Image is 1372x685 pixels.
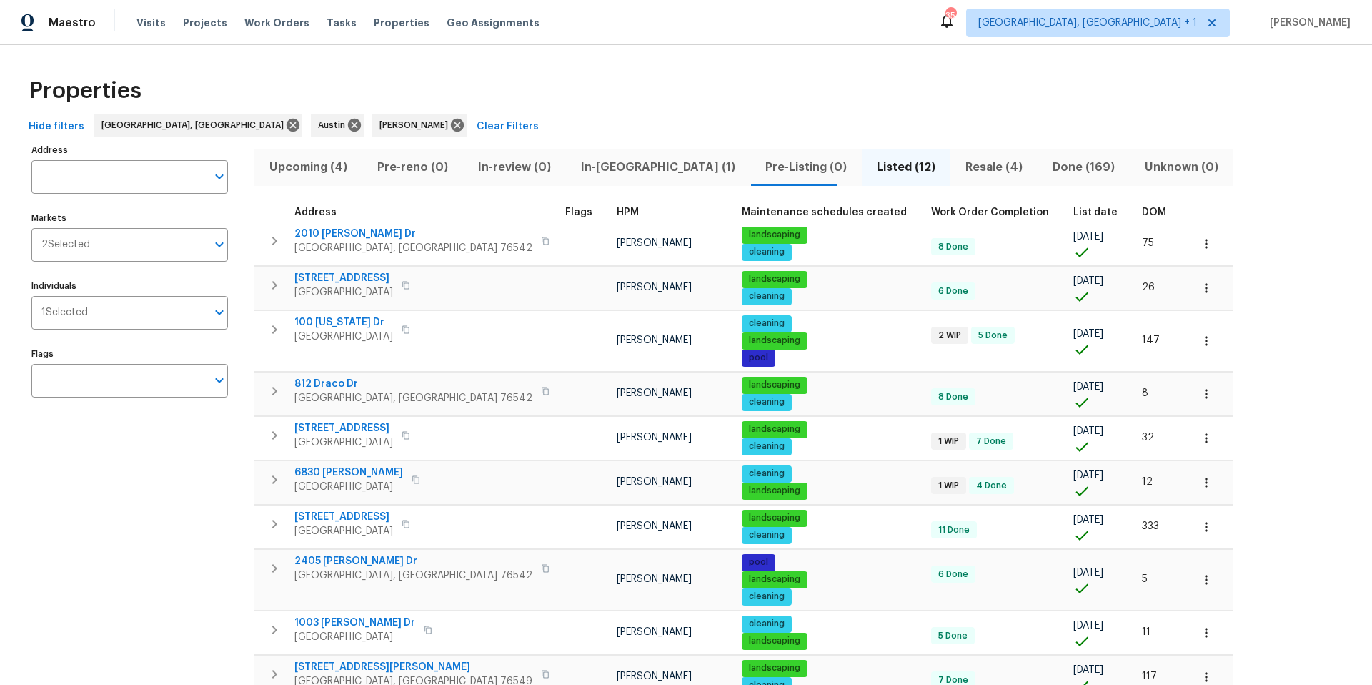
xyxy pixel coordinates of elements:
span: cleaning [743,591,790,603]
span: Pre-Listing (0) [759,157,853,177]
span: [PERSON_NAME] [617,521,692,531]
span: 12 [1142,477,1153,487]
span: pool [743,556,774,568]
span: [PERSON_NAME] [617,477,692,487]
span: cleaning [743,468,790,480]
div: 35 [945,9,955,23]
span: Geo Assignments [447,16,540,30]
span: 1003 [PERSON_NAME] Dr [294,616,415,630]
span: landscaping [743,573,806,586]
span: 5 [1142,574,1148,584]
span: Visits [136,16,166,30]
span: [PERSON_NAME] [617,433,692,443]
span: 2 WIP [933,330,967,342]
label: Address [31,146,228,154]
span: Listed (12) [870,157,942,177]
span: 32 [1142,433,1154,443]
span: landscaping [743,662,806,674]
span: cleaning [743,317,790,330]
label: Flags [31,350,228,358]
button: Open [209,235,229,255]
span: Hide filters [29,118,84,136]
span: [PERSON_NAME] [617,671,692,681]
span: List date [1073,207,1118,217]
span: 6 Done [933,568,974,581]
span: [PERSON_NAME] [617,627,692,637]
span: [DATE] [1073,232,1103,242]
label: Markets [31,214,228,222]
span: Work Order Completion [931,207,1049,217]
div: [PERSON_NAME] [372,114,467,137]
span: 812 Draco Dr [294,377,532,391]
span: 100 [US_STATE] Dr [294,315,393,330]
span: landscaping [743,635,806,647]
span: Done (169) [1046,157,1121,177]
span: cleaning [743,396,790,408]
span: [STREET_ADDRESS][PERSON_NAME] [294,660,532,674]
span: 4 Done [970,480,1013,492]
span: [DATE] [1073,382,1103,392]
span: Address [294,207,337,217]
span: [GEOGRAPHIC_DATA] [294,435,393,450]
span: [DATE] [1073,426,1103,436]
span: [DATE] [1073,470,1103,481]
span: landscaping [743,335,806,347]
span: 147 [1142,335,1160,345]
span: [DATE] [1073,621,1103,631]
span: Flags [565,207,592,217]
span: 8 Done [933,241,974,253]
span: landscaping [743,273,806,285]
span: Work Orders [244,16,309,30]
span: HPM [617,207,639,217]
span: 11 Done [933,524,975,536]
span: [GEOGRAPHIC_DATA], [GEOGRAPHIC_DATA] 76542 [294,391,532,405]
span: 333 [1142,521,1159,531]
span: 6830 [PERSON_NAME] [294,465,403,480]
div: [GEOGRAPHIC_DATA], [GEOGRAPHIC_DATA] [94,114,302,137]
span: Resale (4) [959,157,1029,177]
span: [DATE] [1073,515,1103,525]
span: [STREET_ADDRESS] [294,510,393,524]
span: DOM [1142,207,1166,217]
span: 75 [1142,238,1154,248]
span: [STREET_ADDRESS] [294,421,393,435]
span: 117 [1142,671,1157,681]
span: Properties [29,84,141,98]
div: Austin [311,114,364,137]
label: Individuals [31,282,228,290]
span: [GEOGRAPHIC_DATA] [294,630,415,644]
span: cleaning [743,618,790,630]
span: Unknown (0) [1138,157,1225,177]
span: [GEOGRAPHIC_DATA], [GEOGRAPHIC_DATA] [101,118,289,132]
span: Maintenance schedules created [742,207,907,217]
span: Projects [183,16,227,30]
span: 1 WIP [933,480,965,492]
span: 11 [1142,627,1150,637]
span: 8 [1142,388,1148,398]
span: cleaning [743,246,790,258]
span: [PERSON_NAME] [379,118,454,132]
span: 5 Done [933,630,973,642]
span: landscaping [743,229,806,241]
span: In-[GEOGRAPHIC_DATA] (1) [575,157,742,177]
span: [GEOGRAPHIC_DATA] [294,480,403,494]
span: [GEOGRAPHIC_DATA] [294,330,393,344]
span: 8 Done [933,391,974,403]
span: [GEOGRAPHIC_DATA], [GEOGRAPHIC_DATA] + 1 [978,16,1197,30]
span: Tasks [327,18,357,28]
span: Maestro [49,16,96,30]
span: [PERSON_NAME] [617,282,692,292]
span: [PERSON_NAME] [617,388,692,398]
span: pool [743,352,774,364]
button: Clear Filters [471,114,545,140]
span: 26 [1142,282,1155,292]
span: cleaning [743,529,790,541]
span: Austin [318,118,351,132]
button: Open [209,302,229,322]
span: [GEOGRAPHIC_DATA] [294,524,393,538]
span: [GEOGRAPHIC_DATA] [294,285,393,300]
button: Open [209,167,229,187]
span: landscaping [743,512,806,524]
span: [PERSON_NAME] [617,574,692,584]
span: [DATE] [1073,276,1103,286]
